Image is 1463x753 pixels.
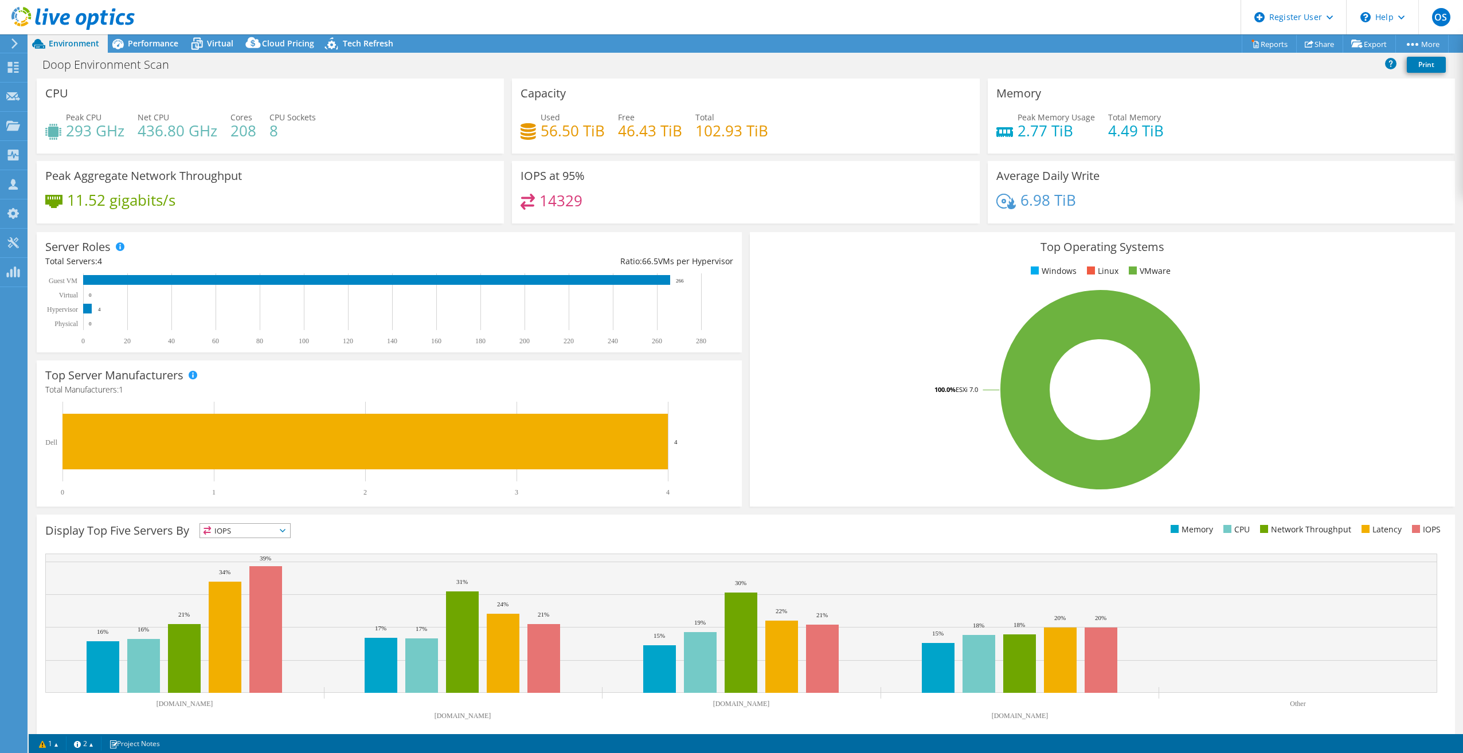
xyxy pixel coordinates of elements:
[1290,700,1305,708] text: Other
[694,619,706,626] text: 19%
[212,337,219,345] text: 60
[49,38,99,49] span: Environment
[343,337,353,345] text: 120
[389,255,733,268] div: Ratio: VMs per Hypervisor
[1126,265,1171,277] li: VMware
[375,625,386,632] text: 17%
[1407,57,1446,73] a: Print
[973,622,984,629] text: 18%
[1395,35,1449,53] a: More
[932,630,944,637] text: 15%
[128,38,178,49] span: Performance
[1084,265,1118,277] li: Linux
[435,712,491,720] text: [DOMAIN_NAME]
[101,736,168,751] a: Project Notes
[1108,124,1164,137] h4: 4.49 TiB
[515,488,518,496] text: 3
[138,112,169,123] span: Net CPU
[758,241,1446,253] h3: Top Operating Systems
[45,369,183,382] h3: Top Server Manufacturers
[262,38,314,49] span: Cloud Pricing
[776,607,787,614] text: 22%
[497,601,508,607] text: 24%
[138,626,149,633] text: 16%
[124,337,131,345] text: 20
[81,337,85,345] text: 0
[138,124,217,137] h4: 436.80 GHz
[45,241,111,253] h3: Server Roles
[1359,523,1402,536] li: Latency
[97,628,108,635] text: 16%
[260,555,271,562] text: 39%
[98,307,101,312] text: 4
[89,321,92,327] text: 0
[45,438,57,446] text: Dell
[200,524,290,538] span: IOPS
[45,170,242,182] h3: Peak Aggregate Network Throughput
[564,337,574,345] text: 220
[1095,614,1106,621] text: 20%
[695,112,714,123] span: Total
[256,337,263,345] text: 80
[37,58,187,71] h1: Doop Environment Scan
[642,256,658,266] span: 66.5
[45,255,389,268] div: Total Servers:
[1257,523,1351,536] li: Network Throughput
[59,291,79,299] text: Virtual
[119,384,123,395] span: 1
[816,611,828,618] text: 21%
[431,337,441,345] text: 160
[1014,621,1025,628] text: 18%
[66,112,101,123] span: Peak CPU
[47,305,78,313] text: Hypervisor
[696,337,706,345] text: 280
[178,611,190,618] text: 21%
[1221,523,1250,536] li: CPU
[207,38,233,49] span: Virtual
[49,277,77,285] text: Guest VM
[695,124,768,137] h4: 102.93 TiB
[1242,35,1297,53] a: Reports
[1054,614,1066,621] text: 20%
[541,112,560,123] span: Used
[212,488,216,496] text: 1
[934,385,956,394] tspan: 100.0%
[269,112,316,123] span: CPU Sockets
[66,736,101,751] a: 2
[521,87,566,100] h3: Capacity
[519,337,530,345] text: 200
[456,578,468,585] text: 31%
[608,337,618,345] text: 240
[343,38,393,49] span: Tech Refresh
[269,124,316,137] h4: 8
[1020,194,1076,206] h4: 6.98 TiB
[1432,8,1450,26] span: OS
[539,194,582,207] h4: 14329
[89,292,92,298] text: 0
[1018,112,1095,123] span: Peak Memory Usage
[157,700,213,708] text: [DOMAIN_NAME]
[992,712,1049,720] text: [DOMAIN_NAME]
[1409,523,1441,536] li: IOPS
[1296,35,1343,53] a: Share
[956,385,978,394] tspan: ESXi 7.0
[652,337,662,345] text: 260
[54,320,78,328] text: Physical
[230,124,256,137] h4: 208
[61,488,64,496] text: 0
[45,87,68,100] h3: CPU
[674,438,678,445] text: 4
[66,124,124,137] h4: 293 GHz
[1343,35,1396,53] a: Export
[363,488,367,496] text: 2
[735,579,746,586] text: 30%
[31,736,66,751] a: 1
[230,112,252,123] span: Cores
[996,170,1100,182] h3: Average Daily Write
[45,383,733,396] h4: Total Manufacturers:
[97,256,102,266] span: 4
[475,337,486,345] text: 180
[67,194,175,206] h4: 11.52 gigabits/s
[713,700,770,708] text: [DOMAIN_NAME]
[1360,12,1371,22] svg: \n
